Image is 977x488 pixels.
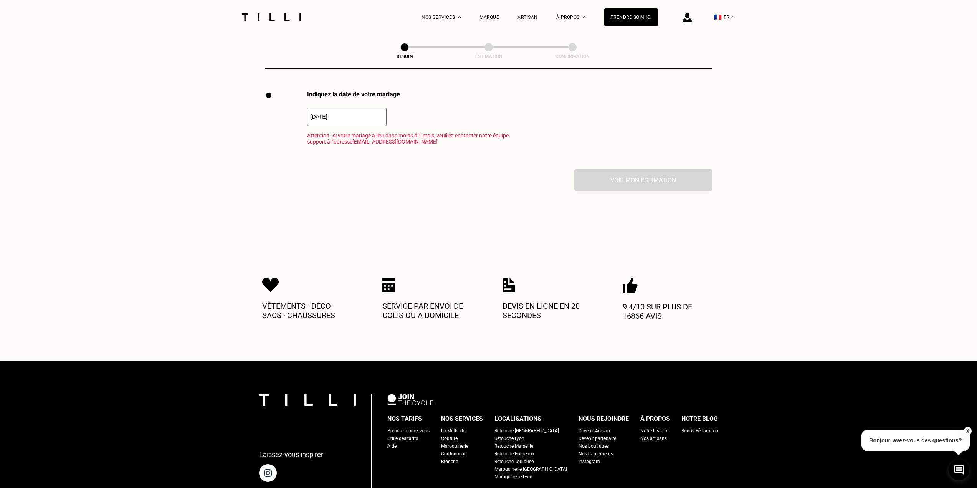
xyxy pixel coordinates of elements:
div: Nos services [441,413,483,425]
div: Indiquez la date de votre mariage [307,91,511,98]
div: Notre blog [681,413,718,425]
p: Bonjour, avez-vous des questions? [861,430,970,451]
img: Logo du service de couturière Tilli [239,13,304,21]
a: Retouche Toulouse [494,458,534,465]
a: Marque [479,15,499,20]
a: Notre histoire [640,427,668,435]
a: Maroquinerie [GEOGRAPHIC_DATA] [494,465,567,473]
a: Prendre soin ici [604,8,658,26]
img: logo Tilli [259,394,356,406]
a: La Méthode [441,427,465,435]
img: page instagram de Tilli une retoucherie à domicile [259,464,277,482]
img: Menu déroulant [458,16,461,18]
span: 🇫🇷 [714,13,722,21]
p: 9.4/10 sur plus de 16866 avis [623,302,715,321]
div: Nos tarifs [387,413,422,425]
a: Artisan [517,15,538,20]
a: Instagram [579,458,600,465]
a: Couture [441,435,458,442]
a: Retouche Marseille [494,442,533,450]
img: Icon [382,278,395,292]
a: Retouche Lyon [494,435,524,442]
div: À propos [640,413,670,425]
a: Nos boutiques [579,442,609,450]
a: Cordonnerie [441,450,466,458]
img: Icon [262,278,279,292]
div: Localisations [494,413,541,425]
a: Bonus Réparation [681,427,718,435]
div: Confirmation [534,54,611,59]
p: Laissez-vous inspirer [259,450,323,458]
a: Devenir partenaire [579,435,616,442]
img: Icon [623,278,638,293]
input: jj/mm/aaaa [307,108,387,126]
img: logo Join The Cycle [387,394,433,405]
a: Grille des tarifs [387,435,418,442]
a: Broderie [441,458,458,465]
span: Attention : si votre mariage a lieu dans moins d’1 mois, veuillez contacter notre équipe support ... [307,132,511,145]
a: Aide [387,442,397,450]
p: Devis en ligne en 20 secondes [503,301,595,320]
p: Vêtements · Déco · Sacs · Chaussures [262,301,354,320]
div: Nous rejoindre [579,413,629,425]
div: Besoin [366,54,443,59]
img: icône connexion [683,13,692,22]
a: Prendre rendez-vous [387,427,430,435]
button: X [964,427,971,435]
p: Service par envoi de colis ou à domicile [382,301,474,320]
div: Estimation [450,54,527,59]
img: Menu déroulant à propos [583,16,586,18]
img: menu déroulant [731,16,734,18]
a: Retouche Bordeaux [494,450,534,458]
img: Icon [503,278,515,292]
a: Nos événements [579,450,613,458]
a: Devenir Artisan [579,427,610,435]
a: [EMAIL_ADDRESS][DOMAIN_NAME] [352,139,438,145]
a: Nos artisans [640,435,667,442]
a: Retouche [GEOGRAPHIC_DATA] [494,427,559,435]
a: Maroquinerie [441,442,468,450]
a: Maroquinerie Lyon [494,473,532,481]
